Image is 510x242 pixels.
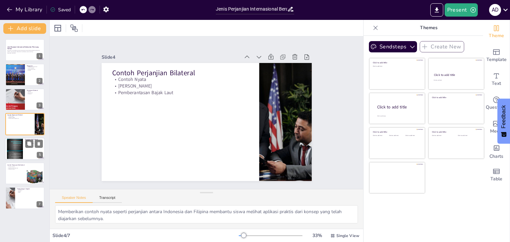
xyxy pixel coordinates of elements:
[27,69,42,70] p: Kepentingan Pihak
[336,233,359,238] span: Single View
[434,80,478,81] div: Click to add text
[381,20,476,36] p: Themes
[7,166,25,167] p: Contoh Konvensi
[7,167,25,169] p: Kerja Sama Internasional
[25,115,33,123] button: Duplicate Slide
[369,41,417,52] button: Sendsteps
[112,68,248,78] p: Contoh Perjanjian Bilateral
[35,41,42,49] button: Delete Slide
[490,128,503,135] span: Media
[37,102,42,108] div: 3
[52,23,63,33] div: Layout
[27,67,42,69] p: Jenis Perjanjian
[5,4,45,15] button: My Library
[17,192,42,193] p: Fokus
[373,131,420,133] div: Click to add title
[483,44,510,68] div: Add ready made slides
[7,118,33,119] p: Pemberantasan Bajak Laut
[35,115,42,123] button: Delete Slide
[377,115,419,117] div: Click to add body
[70,24,78,32] span: Position
[7,50,42,52] p: Presentasi ini membahas jenis-jenis perjanjian internasional berdasarkan pihak yang terlibat, yai...
[492,80,501,87] span: Text
[483,68,510,91] div: Add text boxes
[489,3,501,17] button: A D
[432,96,479,98] div: Click to add title
[3,23,46,34] button: Add slide
[483,163,510,187] div: Add a table
[216,4,287,14] input: Insert title
[25,189,33,197] button: Duplicate Slide
[389,135,404,137] div: Click to add text
[7,46,39,50] strong: Jenis Perjanjian Internasional Berdasarkan Pihak yang Terlibat
[483,115,510,139] div: Add images, graphics, shapes or video
[37,127,42,133] div: 4
[489,32,504,39] span: Theme
[112,83,248,90] p: [PERSON_NAME]
[25,139,43,141] p: Perjanjian Multilateral
[5,187,44,209] div: 7
[37,78,42,84] div: 2
[489,153,503,160] span: Charts
[25,41,33,49] button: Duplicate Slide
[27,91,42,92] p: Definisi
[37,176,42,182] div: 6
[37,201,42,207] div: 7
[5,113,44,135] div: 4
[501,105,507,128] span: Feedback
[55,205,358,223] textarea: Memberikan contoh nyata seperti perjanjian antara Indonesia dan Filipina membantu siswa melihat a...
[432,131,479,133] div: Click to add title
[5,138,45,160] div: 5
[25,91,33,98] button: Duplicate Slide
[102,54,240,60] div: Slide 4
[35,66,42,74] button: Delete Slide
[37,152,43,158] div: 5
[5,162,44,184] div: 6
[7,164,25,166] p: Contoh Perjanjian Multilateral
[5,64,44,86] div: 2
[25,66,33,74] button: Duplicate Slide
[7,114,33,116] p: Contoh Perjanjian Bilateral
[17,191,42,192] p: Contoh
[377,104,420,110] div: Click to add title
[27,65,42,67] p: Pengantar
[405,135,420,137] div: Click to add text
[35,140,43,148] button: Delete Slide
[27,93,42,95] p: Tertutup
[27,70,42,71] p: Contoh
[420,41,464,52] button: Create New
[432,135,453,137] div: Click to add text
[5,89,44,110] div: 3
[483,20,510,44] div: Change the overall theme
[373,61,420,64] div: Click to add title
[445,3,478,17] button: Present
[50,7,71,13] div: Saved
[483,91,510,115] div: Get real-time input from your audience
[25,140,43,141] p: Definisi
[497,98,510,144] button: Feedback - Show survey
[93,196,122,203] button: Transcript
[458,135,479,137] div: Click to add text
[490,175,502,183] span: Table
[373,135,388,137] div: Click to add text
[486,56,507,63] span: Template
[7,169,25,170] p: Kerangka Hukum
[486,104,507,111] span: Questions
[7,117,33,118] p: [PERSON_NAME]
[25,164,33,172] button: Duplicate Slide
[373,66,420,67] div: Click to add text
[5,39,44,61] div: 1
[17,188,42,190] p: Perbandingan Singkat
[25,140,33,148] button: Duplicate Slide
[430,3,443,17] button: Export to PowerPoint
[7,52,42,54] p: Generated with [URL]
[309,232,325,239] div: 33 %
[27,66,42,67] p: Perjanjian Internasional
[37,53,42,59] div: 1
[27,92,42,93] p: Sifat Khusus
[25,141,43,143] p: Sifat Terbuka
[483,139,510,163] div: Add charts and graphs
[27,90,42,91] p: Perjanjian Bilateral
[489,4,501,16] div: A D
[35,91,42,98] button: Delete Slide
